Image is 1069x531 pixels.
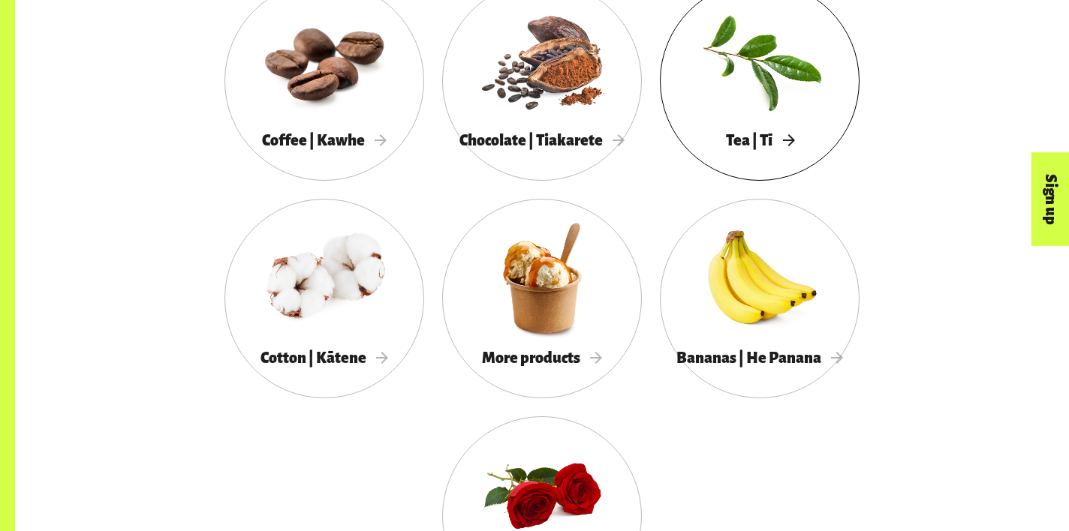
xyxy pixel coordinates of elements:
[726,132,794,148] span: Tea | Tī
[660,199,860,398] a: Bananas | He Panana
[459,132,625,148] span: Chocolate | Tiakarete
[676,349,843,366] span: Bananas | He Panana
[260,349,388,366] span: Cotton | Kātene
[262,132,387,148] span: Coffee | Kawhe
[482,349,602,366] span: More products
[224,199,424,398] a: Cotton | Kātene
[442,199,642,398] a: More products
